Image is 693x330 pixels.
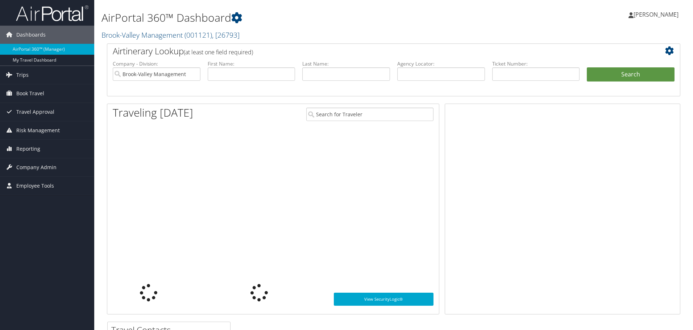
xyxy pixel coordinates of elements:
[492,60,580,67] label: Ticket Number:
[16,84,44,103] span: Book Travel
[16,5,88,22] img: airportal-logo.png
[184,48,253,56] span: (at least one field required)
[587,67,675,82] button: Search
[208,60,295,67] label: First Name:
[634,11,679,18] span: [PERSON_NAME]
[16,66,29,84] span: Trips
[16,121,60,139] span: Risk Management
[16,140,40,158] span: Reporting
[16,103,54,121] span: Travel Approval
[113,45,627,57] h2: Airtinerary Lookup
[334,293,433,306] a: View SecurityLogic®
[397,60,485,67] label: Agency Locator:
[113,105,193,120] h1: Traveling [DATE]
[16,158,57,176] span: Company Admin
[113,60,200,67] label: Company - Division:
[184,30,212,40] span: ( 001121 )
[101,30,240,40] a: Brook-Valley Management
[306,108,433,121] input: Search for Traveler
[16,177,54,195] span: Employee Tools
[16,26,46,44] span: Dashboards
[628,4,686,25] a: [PERSON_NAME]
[302,60,390,67] label: Last Name:
[212,30,240,40] span: , [ 26793 ]
[101,10,491,25] h1: AirPortal 360™ Dashboard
